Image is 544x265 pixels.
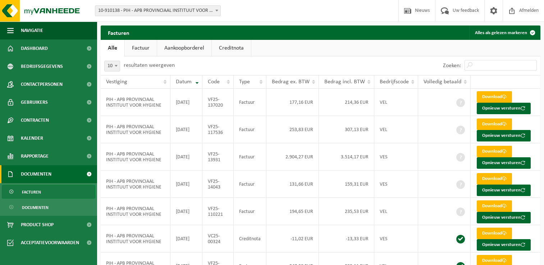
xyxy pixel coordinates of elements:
span: Volledig betaald [424,79,461,85]
span: Code [208,79,220,85]
td: VF25-137020 [202,89,234,116]
span: Documenten [21,165,51,183]
iframe: chat widget [4,249,120,265]
span: Contracten [21,111,49,129]
a: Download [477,200,512,212]
a: Download [477,228,512,239]
td: VF25-14043 [202,171,234,198]
a: Download [477,91,512,103]
td: PIH - APB PROVINCIAAL INSTITUUT VOOR HYGIENE [101,116,170,143]
td: VES [374,143,418,171]
td: VEL [374,116,418,143]
h2: Facturen [101,25,137,39]
a: Download [477,146,512,157]
span: Vestiging [106,79,127,85]
td: [DATE] [170,143,202,171]
span: 10 [105,61,120,71]
a: Download [477,173,512,185]
td: PIH - APB PROVINCIAAL INSTITUUT VOOR HYGIENE [101,198,170,225]
a: Aankoopborderel [157,40,211,56]
span: 10 [104,61,120,71]
span: Bedrijfscode [380,79,409,85]
span: Rapportage [21,147,49,165]
a: Creditnota [212,40,251,56]
td: 2.904,27 EUR [266,143,319,171]
td: VF25-13931 [202,143,234,171]
td: VEL [374,198,418,225]
td: [DATE] [170,225,202,252]
span: Bedrag incl. BTW [324,79,365,85]
td: [DATE] [170,171,202,198]
td: [DATE] [170,89,202,116]
td: VEL [374,89,418,116]
button: Opnieuw versturen [477,212,531,223]
td: 235,53 EUR [319,198,374,225]
td: -11,02 EUR [266,225,319,252]
td: VES [374,225,418,252]
td: [DATE] [170,116,202,143]
td: VC25-00324 [202,225,234,252]
td: [DATE] [170,198,202,225]
td: VF25-117536 [202,116,234,143]
td: 177,16 EUR [266,89,319,116]
button: Opnieuw versturen [477,103,531,114]
td: Factuur [234,89,266,116]
span: Navigatie [21,22,43,39]
span: Datum [176,79,192,85]
span: Gebruikers [21,93,48,111]
button: Opnieuw versturen [477,185,531,196]
td: -13,33 EUR [319,225,374,252]
td: VES [374,171,418,198]
td: PIH - APB PROVINCIAAL INSTITUUT VOOR HYGIENE [101,89,170,116]
span: Documenten [22,201,49,214]
span: Dashboard [21,39,48,57]
button: Alles als gelezen markeren [469,25,540,40]
td: Factuur [234,171,266,198]
span: Contactpersonen [21,75,63,93]
label: resultaten weergeven [124,62,175,68]
a: Facturen [2,185,95,199]
td: PIH - APB PROVINCIAAL INSTITUUT VOOR HYGIENE [101,171,170,198]
td: Factuur [234,116,266,143]
span: Type [239,79,250,85]
a: Documenten [2,200,95,214]
span: Facturen [22,185,41,199]
span: 10-910138 - PIH - APB PROVINCIAAL INSTITUUT VOOR HYGIENE - ANTWERPEN [95,5,221,16]
label: Zoeken: [443,63,461,69]
td: Factuur [234,143,266,171]
td: 159,31 EUR [319,171,374,198]
td: 307,13 EUR [319,116,374,143]
td: 214,36 EUR [319,89,374,116]
td: PIH - APB PROVINCIAAL INSTITUUT VOOR HYGIENE [101,143,170,171]
td: 3.514,17 EUR [319,143,374,171]
a: Factuur [125,40,157,56]
td: VF25-110221 [202,198,234,225]
a: Alle [101,40,124,56]
button: Opnieuw versturen [477,157,531,169]
button: Opnieuw versturen [477,130,531,141]
td: 253,83 EUR [266,116,319,143]
td: Factuur [234,198,266,225]
span: 10-910138 - PIH - APB PROVINCIAAL INSTITUUT VOOR HYGIENE - ANTWERPEN [95,6,220,16]
td: PIH - APB PROVINCIAAL INSTITUUT VOOR HYGIENE [101,225,170,252]
span: Kalender [21,129,43,147]
span: Bedrijfsgegevens [21,57,63,75]
td: Creditnota [234,225,266,252]
a: Download [477,118,512,130]
span: Acceptatievoorwaarden [21,234,79,252]
td: 194,65 EUR [266,198,319,225]
span: Bedrag ex. BTW [272,79,310,85]
td: 131,66 EUR [266,171,319,198]
span: Product Shop [21,216,54,234]
button: Opnieuw versturen [477,239,531,251]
